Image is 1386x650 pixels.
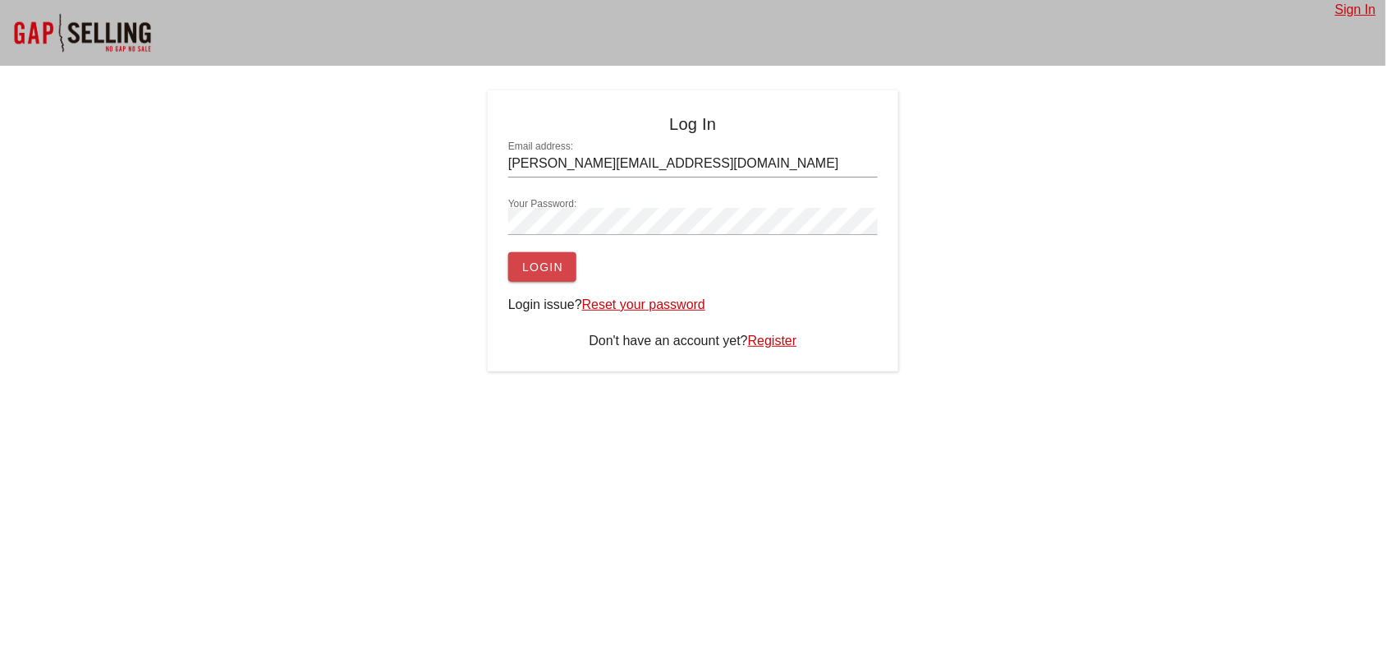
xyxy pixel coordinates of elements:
[508,252,576,282] button: Login
[508,141,573,153] label: Email address:
[508,331,878,351] div: Don't have an account yet?
[748,334,797,348] a: Register
[1335,2,1376,16] a: Sign In
[508,295,878,315] div: Login issue?
[508,111,878,137] h4: Log In
[508,198,577,210] label: Your Password:
[521,260,563,274] span: Login
[582,297,705,311] a: Reset your password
